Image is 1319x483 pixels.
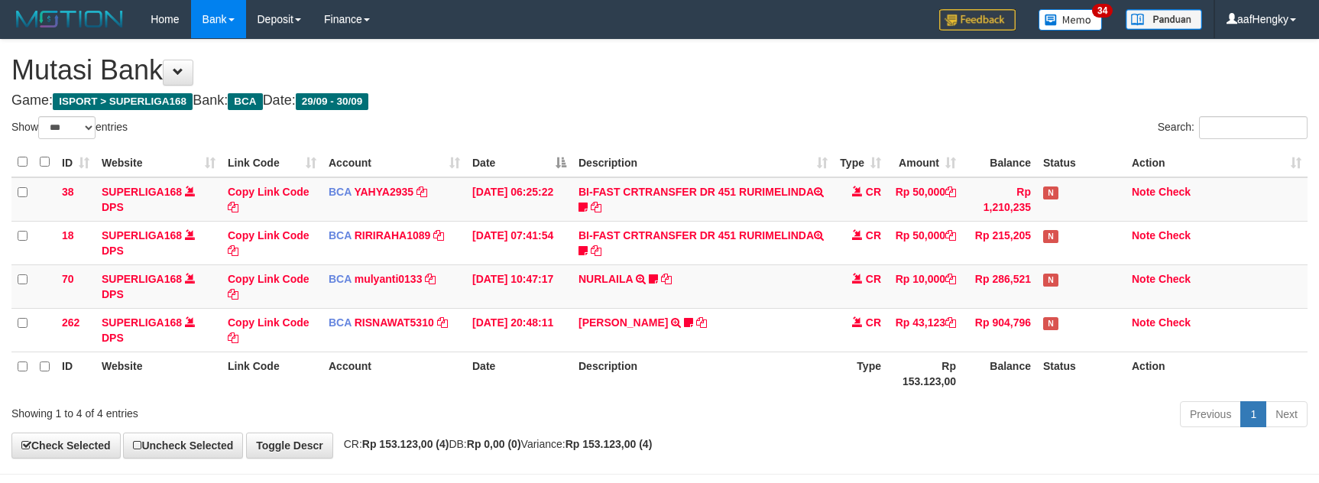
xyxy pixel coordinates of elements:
[887,147,962,177] th: Amount: activate to sort column ascending
[1126,147,1308,177] th: Action: activate to sort column ascending
[962,221,1037,264] td: Rp 215,205
[416,186,427,198] a: Copy YAHYA2935 to clipboard
[661,273,672,285] a: Copy NURLAILA to clipboard
[1132,316,1155,329] a: Note
[1159,273,1191,285] a: Check
[246,433,333,459] a: Toggle Descr
[228,186,309,213] a: Copy Link Code
[355,229,431,241] a: RIRIRAHA1089
[939,9,1016,31] img: Feedback.jpg
[362,438,449,450] strong: Rp 153.123,00 (4)
[1039,9,1103,31] img: Button%20Memo.svg
[1199,116,1308,139] input: Search:
[102,229,182,241] a: SUPERLIGA168
[329,273,352,285] span: BCA
[962,352,1037,395] th: Balance
[1126,9,1202,30] img: panduan.png
[1043,274,1058,287] span: Has Note
[11,8,128,31] img: MOTION_logo.png
[866,273,881,285] span: CR
[228,316,309,344] a: Copy Link Code
[96,264,222,308] td: DPS
[866,186,881,198] span: CR
[945,186,956,198] a: Copy Rp 50,000 to clipboard
[228,273,309,300] a: Copy Link Code
[887,221,962,264] td: Rp 50,000
[96,177,222,222] td: DPS
[62,316,79,329] span: 262
[437,316,448,329] a: Copy RISNAWAT5310 to clipboard
[322,352,466,395] th: Account
[56,352,96,395] th: ID
[1043,317,1058,330] span: Has Note
[62,186,74,198] span: 38
[329,229,352,241] span: BCA
[1180,401,1241,427] a: Previous
[56,147,96,177] th: ID: activate to sort column ascending
[696,316,707,329] a: Copy YOSI EFENDI to clipboard
[1126,352,1308,395] th: Action
[887,352,962,395] th: Rp 153.123,00
[11,400,538,421] div: Showing 1 to 4 of 4 entries
[466,147,572,177] th: Date: activate to sort column descending
[11,116,128,139] label: Show entries
[355,316,434,329] a: RISNAWAT5310
[887,308,962,352] td: Rp 43,123
[11,433,121,459] a: Check Selected
[354,186,413,198] a: YAHYA2935
[578,273,633,285] a: NURLAILA
[228,229,309,257] a: Copy Link Code
[945,273,956,285] a: Copy Rp 10,000 to clipboard
[962,147,1037,177] th: Balance
[572,147,834,177] th: Description: activate to sort column ascending
[53,93,193,110] span: ISPORT > SUPERLIGA168
[355,273,423,285] a: mulyanti0133
[1159,316,1191,329] a: Check
[222,147,322,177] th: Link Code: activate to sort column ascending
[96,308,222,352] td: DPS
[887,264,962,308] td: Rp 10,000
[62,229,74,241] span: 18
[102,186,182,198] a: SUPERLIGA168
[11,93,1308,109] h4: Game: Bank: Date:
[945,229,956,241] a: Copy Rp 50,000 to clipboard
[962,177,1037,222] td: Rp 1,210,235
[425,273,436,285] a: Copy mulyanti0133 to clipboard
[296,93,369,110] span: 29/09 - 30/09
[962,308,1037,352] td: Rp 904,796
[834,352,887,395] th: Type
[466,221,572,264] td: [DATE] 07:41:54
[1092,4,1113,18] span: 34
[572,221,834,264] td: BI-FAST CRTRANSFER DR 451 RURIMELINDA
[96,352,222,395] th: Website
[591,245,601,257] a: Copy BI-FAST CRTRANSFER DR 451 RURIMELINDA to clipboard
[96,147,222,177] th: Website: activate to sort column ascending
[1240,401,1266,427] a: 1
[1043,230,1058,243] span: Has Note
[1159,186,1191,198] a: Check
[336,438,653,450] span: CR: DB: Variance:
[329,316,352,329] span: BCA
[866,316,881,329] span: CR
[945,316,956,329] a: Copy Rp 43,123 to clipboard
[1159,229,1191,241] a: Check
[887,177,962,222] td: Rp 50,000
[466,177,572,222] td: [DATE] 06:25:22
[467,438,521,450] strong: Rp 0,00 (0)
[466,264,572,308] td: [DATE] 10:47:17
[1158,116,1308,139] label: Search:
[962,264,1037,308] td: Rp 286,521
[322,147,466,177] th: Account: activate to sort column ascending
[38,116,96,139] select: Showentries
[102,316,182,329] a: SUPERLIGA168
[329,186,352,198] span: BCA
[834,147,887,177] th: Type: activate to sort column ascending
[1266,401,1308,427] a: Next
[11,55,1308,86] h1: Mutasi Bank
[62,273,74,285] span: 70
[433,229,444,241] a: Copy RIRIRAHA1089 to clipboard
[1132,229,1155,241] a: Note
[102,273,182,285] a: SUPERLIGA168
[1043,186,1058,199] span: Has Note
[591,201,601,213] a: Copy BI-FAST CRTRANSFER DR 451 RURIMELINDA to clipboard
